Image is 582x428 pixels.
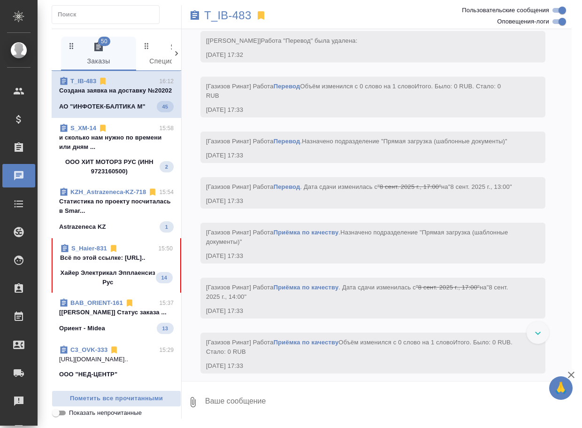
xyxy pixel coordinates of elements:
[59,133,174,152] p: и сколько нам нужно по времени или дням ...
[156,273,173,282] span: 14
[274,229,339,236] a: Приёмка по качеству
[157,102,174,111] span: 45
[261,37,358,44] span: Работа "Перевод" была удалена:
[206,83,503,99] span: [Газизов Ринат] Работа Объём изменился с 0 слово на 1 слово
[58,8,159,21] input: Поиск
[59,157,160,176] p: ООО ХИТ МОТОРЗ РУС (ИНН 9723160500)
[160,222,174,232] span: 1
[206,306,513,316] div: [DATE] 17:33
[553,378,569,398] span: 🙏
[159,77,174,86] p: 16:12
[52,340,181,385] div: C3_OVK-33315:29[URL][DOMAIN_NAME]..ООО "НЕД-ЦЕНТР"
[159,298,174,308] p: 15:37
[98,124,107,133] svg: Отписаться
[70,188,146,195] a: KZH_Astrazeneca-KZ-718
[206,151,513,160] div: [DATE] 17:33
[160,162,174,171] span: 2
[142,41,151,50] svg: Зажми и перетащи, чтобы поменять порядок вкладок
[52,238,181,293] div: S_Haier-83115:50Всё по этой ссылке: [URL]..Хайер Электрикал Эпплаенсиз Рус14
[70,299,123,306] a: BAB_ORIENT-161
[206,284,510,300] span: [Газизов Ринат] Работа . Дата сдачи изменилась с на
[377,183,441,190] span: "8 сент. 2025 г., 17:00"
[148,187,157,197] svg: Отписаться
[142,41,206,67] span: Спецификации
[59,355,174,364] p: [URL][DOMAIN_NAME]..
[59,308,174,317] p: [[PERSON_NAME]] Статус заказа ...
[206,105,513,115] div: [DATE] 17:33
[206,138,507,145] span: [Газизов Ринат] Работа .
[125,298,134,308] svg: Отписаться
[159,187,174,197] p: 15:54
[109,345,119,355] svg: Отписаться
[416,284,480,291] span: "8 сент. 2025 г., 17:00"
[59,370,117,379] p: ООО "НЕД-ЦЕНТР"
[67,41,130,67] span: Заказы
[462,6,549,15] span: Пользовательские сообщения
[69,408,142,418] span: Показать непрочитанные
[206,361,513,371] div: [DATE] 17:33
[59,324,105,333] p: Ориент - Midea
[109,244,118,253] svg: Отписаться
[52,390,181,407] button: Пометить все прочитанными
[206,229,510,245] span: [Газизов Ринат] Работа .
[302,138,507,145] span: Назначено подразделение "Прямая загрузка (шаблонные документы)"
[274,183,300,190] a: Перевод
[274,339,339,346] a: Приёмка по качеству
[206,37,357,44] span: [[PERSON_NAME]]
[274,284,339,291] a: Приёмка по качеству
[52,118,181,182] div: S_XM-1415:58и сколько нам нужно по времени или дням ...ООО ХИТ МОТОРЗ РУС (ИНН 9723160500)2
[159,124,174,133] p: 15:58
[52,182,181,238] div: KZH_Astrazeneca-KZ-71815:54Cтатистика по проекту посчиталась в Smar...Astrazeneca KZ1
[157,324,174,333] span: 13
[206,251,513,261] div: [DATE] 17:33
[59,86,174,95] p: Создана заявка на доставку №20202
[206,196,513,206] div: [DATE] 17:33
[158,244,173,253] p: 15:50
[59,222,106,232] p: Astrazeneca KZ
[159,345,174,355] p: 15:29
[59,102,145,111] p: АО "ИНФОТЕК-БАЛТИКА М"
[60,253,173,263] p: Всё по этой ссылке: [URL]..
[70,346,107,353] a: C3_OVK-333
[206,183,512,190] span: [Газизов Ринат] Работа . Дата сдачи изменилась с на
[274,138,300,145] a: Перевод
[70,78,96,85] a: T_IB-483
[60,268,156,287] p: Хайер Электрикал Эпплаенсиз Рус
[57,393,176,404] span: Пометить все прочитанными
[70,125,96,132] a: S_XM-14
[206,50,513,60] div: [DATE] 17:32
[274,83,300,90] a: Перевод
[206,339,514,355] span: [Газизов Ринат] Работа Объём изменился с 0 слово на 1 слово
[204,11,252,20] a: T_IB-483
[67,41,76,50] svg: Зажми и перетащи, чтобы поменять порядок вкладок
[59,197,174,216] p: Cтатистика по проекту посчиталась в Smar...
[52,293,181,340] div: BAB_ORIENT-16115:37[[PERSON_NAME]] Статус заказа ...Ориент - Midea13
[448,183,512,190] span: "8 сент. 2025 г., 13:00"
[549,376,573,400] button: 🙏
[497,17,549,26] span: Оповещения-логи
[98,37,110,46] span: 50
[71,245,107,252] a: S_Haier-831
[206,229,510,245] span: Назначено подразделение "Прямая загрузка (шаблонные документы)"
[52,71,181,118] div: T_IB-48316:12Создана заявка на доставку №20202АО "ИНФОТЕК-БАЛТИКА М"45
[98,77,107,86] svg: Отписаться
